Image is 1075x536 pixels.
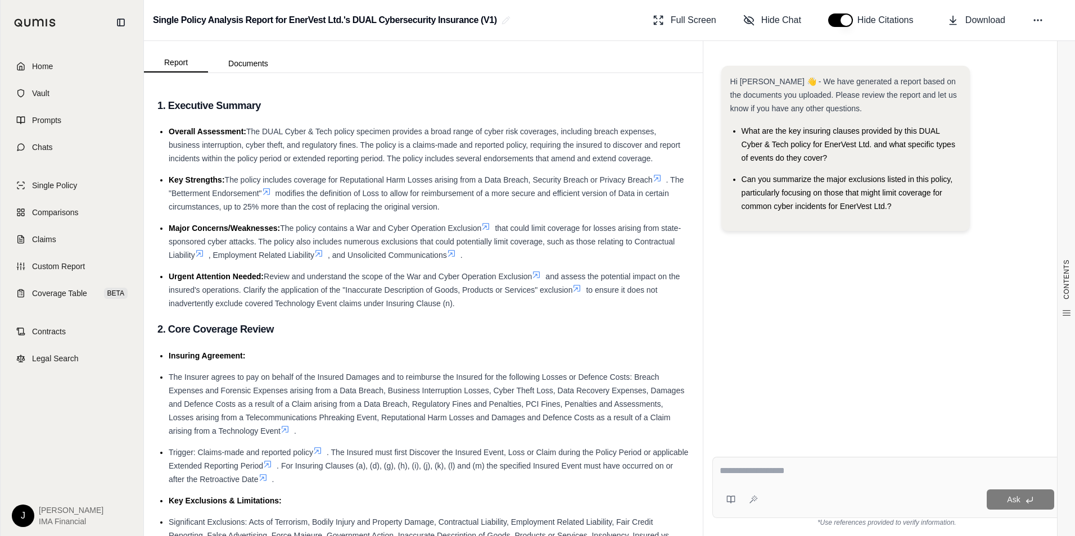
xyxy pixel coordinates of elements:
button: Full Screen [648,9,721,31]
div: *Use references provided to verify information. [712,518,1062,527]
span: . [272,475,274,484]
a: Comparisons [7,200,137,225]
span: modifies the definition of Loss to allow for reimbursement of a more secure and efficient version... [169,189,669,211]
button: Collapse sidebar [112,13,130,31]
span: Legal Search [32,353,79,364]
a: Legal Search [7,346,137,371]
span: Insuring Agreement: [169,351,245,360]
span: Comparisons [32,207,78,218]
span: Contracts [32,326,66,337]
button: Documents [208,54,288,72]
span: Prompts [32,115,61,126]
span: What are the key insuring clauses provided by this DUAL Cyber & Tech policy for EnerVest Ltd. and... [742,126,955,162]
button: Hide Chat [739,9,806,31]
span: , Employment Related Liability [209,251,314,260]
span: Custom Report [32,261,85,272]
img: Qumis Logo [14,19,56,27]
span: . The Insured must first Discover the Insured Event, Loss or Claim during the Policy Period or ap... [169,448,688,470]
button: Report [144,53,208,72]
span: Claims [32,234,56,245]
span: . [294,426,296,435]
a: Contracts [7,319,137,344]
span: IMA Financial [39,516,103,527]
span: The DUAL Cyber & Tech policy specimen provides a broad range of cyber risk coverages, including b... [169,127,680,163]
span: Hide Chat [761,13,801,27]
h3: 2. Core Coverage Review [157,319,689,339]
h3: 1. Executive Summary [157,96,689,116]
span: Chats [32,142,53,153]
span: Vault [32,88,49,99]
span: The Insurer agrees to pay on behalf of the Insured Damages and to reimburse the Insured for the f... [169,373,684,435]
a: Coverage TableBETA [7,281,137,306]
span: Review and understand the scope of the War and Cyber Operation Exclusion [264,272,532,281]
span: Can you summarize the major exclusions listed in this policy, particularly focusing on those that... [742,175,953,211]
span: Single Policy [32,180,77,191]
a: Single Policy [7,173,137,198]
a: Prompts [7,108,137,133]
a: Custom Report [7,254,137,279]
span: . For Insuring Clauses (a), (d), (g), (h), (i), (j), (k), (l) and (m) the specified Insured Event... [169,461,673,484]
span: Coverage Table [32,288,87,299]
span: Key Exclusions & Limitations: [169,496,282,505]
span: Home [32,61,53,72]
span: Key Strengths: [169,175,225,184]
h2: Single Policy Analysis Report for EnerVest Ltd.'s DUAL Cybersecurity Insurance (V1) [153,10,497,30]
span: [PERSON_NAME] [39,505,103,516]
span: Overall Assessment: [169,127,246,136]
span: The policy includes coverage for Reputational Harm Losses arising from a Data Breach, Security Br... [225,175,653,184]
span: CONTENTS [1062,260,1071,299]
div: J [12,505,34,527]
span: BETA [104,288,128,299]
span: Ask [1007,495,1020,504]
a: Claims [7,227,137,252]
span: Urgent Attention Needed: [169,272,264,281]
span: Hi [PERSON_NAME] 👋 - We have generated a report based on the documents you uploaded. Please revie... [730,77,957,113]
button: Ask [987,489,1054,510]
span: , and Unsolicited Communications [328,251,447,260]
span: The policy contains a War and Cyber Operation Exclusion [280,224,481,233]
span: . [460,251,463,260]
a: Vault [7,81,137,106]
span: Trigger: Claims-made and reported policy [169,448,313,457]
a: Chats [7,135,137,160]
span: Full Screen [671,13,716,27]
span: Hide Citations [857,13,920,27]
span: that could limit coverage for losses arising from state-sponsored cyber attacks. The policy also ... [169,224,681,260]
span: Download [965,13,1005,27]
span: Major Concerns/Weaknesses: [169,224,280,233]
button: Download [943,9,1010,31]
a: Home [7,54,137,79]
